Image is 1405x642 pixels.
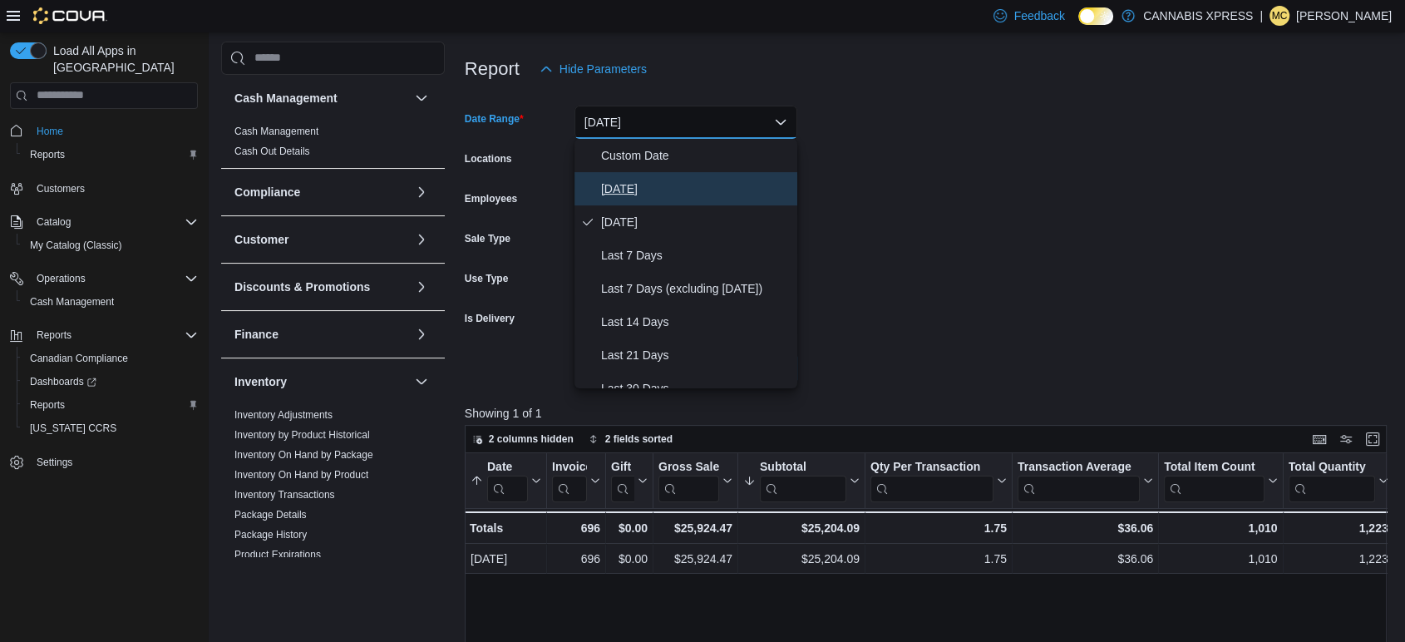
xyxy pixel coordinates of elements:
label: Is Delivery [465,312,515,325]
span: Canadian Compliance [30,352,128,365]
a: Product Expirations [234,549,321,561]
a: Settings [30,452,79,472]
a: Reports [23,395,71,415]
button: [US_STATE] CCRS [17,417,205,440]
span: Washington CCRS [23,418,198,438]
button: Discounts & Promotions [234,279,408,295]
span: Package Details [234,508,307,521]
div: Select listbox [574,139,797,388]
div: Total Quantity [1288,459,1374,501]
div: Qty Per Transaction [870,459,993,501]
span: Reports [30,325,198,345]
button: Keyboard shortcuts [1309,429,1329,449]
button: Operations [3,267,205,290]
a: Dashboards [23,372,103,392]
div: Total Item Count [1164,459,1264,501]
div: Gift Cards [611,459,634,475]
span: Dashboards [23,372,198,392]
h3: Discounts & Promotions [234,279,370,295]
h3: Customer [234,231,288,248]
span: Reports [23,145,198,165]
button: Gift Cards [611,459,648,501]
h3: Compliance [234,184,300,200]
h3: Cash Management [234,90,338,106]
div: $0.00 [611,549,648,569]
button: Finance [412,324,431,344]
button: Hide Parameters [533,52,653,86]
div: 1.75 [870,518,1007,538]
div: $25,924.47 [658,549,732,569]
span: Cash Out Details [234,145,310,158]
button: Inventory [412,372,431,392]
span: Cash Management [23,292,198,312]
span: [DATE] [601,179,791,199]
span: Last 14 Days [601,312,791,332]
div: Totals [470,518,541,538]
span: Package History [234,528,307,541]
span: My Catalog (Classic) [23,235,198,255]
input: Dark Mode [1078,7,1113,25]
button: 2 fields sorted [582,429,679,449]
a: Package Details [234,509,307,521]
p: [PERSON_NAME] [1296,6,1392,26]
div: Transaction Average [1018,459,1140,475]
button: Qty Per Transaction [870,459,1007,501]
div: $25,924.47 [658,518,732,538]
span: Dashboards [30,375,96,388]
span: Inventory by Product Historical [234,428,370,442]
label: Sale Type [465,232,510,245]
button: Display options [1336,429,1356,449]
span: Reports [37,328,71,342]
button: Cash Management [412,88,431,108]
button: Invoices Sold [552,459,600,501]
div: Invoices Sold [552,459,587,501]
span: Reports [30,398,65,412]
div: $36.06 [1018,549,1153,569]
span: [US_STATE] CCRS [30,422,116,435]
span: Settings [37,456,72,469]
div: 1,223 [1288,549,1388,569]
a: Canadian Compliance [23,348,135,368]
span: Customers [37,182,85,195]
span: My Catalog (Classic) [30,239,122,252]
span: Feedback [1013,7,1064,24]
span: 2 fields sorted [605,432,673,446]
span: Inventory Transactions [234,488,335,501]
button: My Catalog (Classic) [17,234,205,257]
div: 696 [552,549,600,569]
button: Enter fullscreen [1363,429,1383,449]
button: Cash Management [234,90,408,106]
div: 696 [552,518,600,538]
div: Melanie Crowley [1269,6,1289,26]
nav: Complex example [10,112,198,518]
span: Last 21 Days [601,345,791,365]
span: Customers [30,178,198,199]
a: Inventory Adjustments [234,409,333,421]
button: Compliance [234,184,408,200]
label: Use Type [465,272,508,285]
button: Catalog [3,210,205,234]
a: Customers [30,179,91,199]
p: CANNABIS XPRESS [1143,6,1253,26]
div: Date [487,459,528,501]
span: Load All Apps in [GEOGRAPHIC_DATA] [47,42,198,76]
span: Reports [30,148,65,161]
button: Discounts & Promotions [412,277,431,297]
button: Reports [17,143,205,166]
div: Invoices Sold [552,459,587,475]
span: Dark Mode [1078,25,1079,26]
div: $0.00 [611,518,648,538]
div: 1,010 [1164,518,1277,538]
div: 1,010 [1164,549,1277,569]
button: Gross Sales [658,459,732,501]
div: Subtotal [760,459,846,475]
a: Home [30,121,70,141]
span: Operations [30,269,198,289]
button: Reports [30,325,78,345]
div: 1.75 [870,549,1007,569]
label: Employees [465,192,517,205]
span: Hide Parameters [560,61,647,77]
div: Subtotal [760,459,846,501]
a: Reports [23,145,71,165]
span: Settings [30,452,198,472]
